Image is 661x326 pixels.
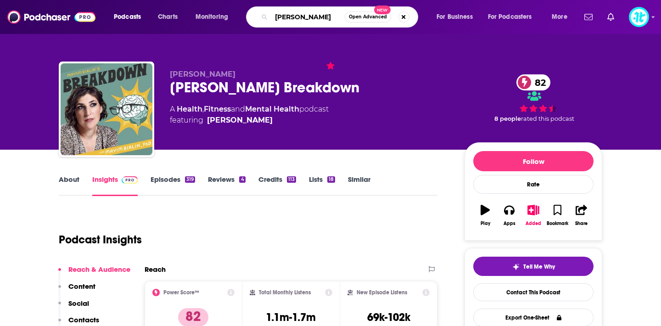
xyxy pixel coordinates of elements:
[151,175,195,196] a: Episodes319
[68,299,89,308] p: Social
[59,175,79,196] a: About
[58,282,95,299] button: Content
[58,265,130,282] button: Reach & Audience
[271,10,345,24] input: Search podcasts, credits, & more...
[345,11,391,22] button: Open AdvancedNew
[349,15,387,19] span: Open Advanced
[521,115,574,122] span: rated this podcast
[189,10,240,24] button: open menu
[145,265,166,274] h2: Reach
[575,221,588,226] div: Share
[7,8,95,26] img: Podchaser - Follow, Share and Rate Podcasts
[547,221,568,226] div: Bookmark
[374,6,391,14] span: New
[521,199,545,232] button: Added
[465,70,602,127] div: 82 8 peoplerated this podcast
[629,7,649,27] button: Show profile menu
[473,151,594,171] button: Follow
[239,176,245,183] div: 4
[512,263,520,270] img: tell me why sparkle
[482,10,545,24] button: open menu
[204,105,231,113] a: Fitness
[523,263,555,270] span: Tell Me Why
[629,7,649,27] span: Logged in as ImpactTheory
[68,282,95,291] p: Content
[488,11,532,23] span: For Podcasters
[327,176,335,183] div: 18
[497,199,521,232] button: Apps
[92,175,138,196] a: InsightsPodchaser Pro
[473,283,594,301] a: Contact This Podcast
[68,315,99,324] p: Contacts
[170,115,329,126] span: featuring
[158,11,178,23] span: Charts
[163,289,199,296] h2: Power Score™
[570,199,594,232] button: Share
[504,221,515,226] div: Apps
[581,9,596,25] a: Show notifications dropdown
[177,105,202,113] a: Health
[473,257,594,276] button: tell me why sparkleTell Me Why
[59,233,142,247] h1: Podcast Insights
[259,289,311,296] h2: Total Monthly Listens
[258,175,296,196] a: Credits113
[122,176,138,184] img: Podchaser Pro
[481,221,490,226] div: Play
[437,11,473,23] span: For Business
[152,10,183,24] a: Charts
[545,199,569,232] button: Bookmark
[287,176,296,183] div: 113
[58,299,89,316] button: Social
[114,11,141,23] span: Podcasts
[231,105,245,113] span: and
[68,265,130,274] p: Reach & Audience
[545,10,579,24] button: open menu
[255,6,427,28] div: Search podcasts, credits, & more...
[348,175,370,196] a: Similar
[629,7,649,27] img: User Profile
[170,70,235,79] span: [PERSON_NAME]
[473,175,594,194] div: Rate
[430,10,484,24] button: open menu
[526,221,541,226] div: Added
[107,10,153,24] button: open menu
[208,175,245,196] a: Reviews4
[61,63,152,155] img: Mayim Bialik's Breakdown
[367,310,410,324] h3: 69k-102k
[494,115,521,122] span: 8 people
[309,175,335,196] a: Lists18
[202,105,204,113] span: ,
[196,11,228,23] span: Monitoring
[266,310,316,324] h3: 1.1m-1.7m
[207,115,273,126] a: Mayim Bialik
[552,11,567,23] span: More
[185,176,195,183] div: 319
[245,105,299,113] a: Mental Health
[170,104,329,126] div: A podcast
[604,9,618,25] a: Show notifications dropdown
[357,289,407,296] h2: New Episode Listens
[473,199,497,232] button: Play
